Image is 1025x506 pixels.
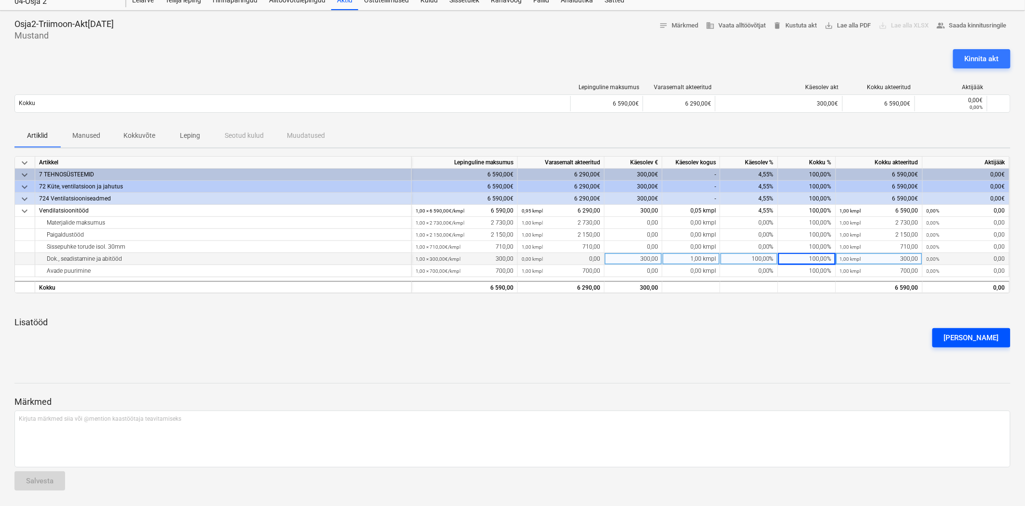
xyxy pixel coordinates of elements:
[19,169,30,181] span: keyboard_arrow_down
[412,193,518,205] div: 6 590,00€
[923,169,1010,181] div: 0,00€
[518,157,605,169] div: Varasemalt akteeritud
[927,205,1005,217] div: 0,00
[14,396,1011,408] p: Märkmed
[605,281,662,293] div: 300,00
[720,181,778,193] div: 4,55%
[570,96,643,111] div: 6 590,00€
[19,193,30,205] span: keyboard_arrow_down
[39,169,407,181] div: 7 TEHNOSÜSTEEMID
[773,21,782,30] span: delete
[19,181,30,193] span: keyboard_arrow_down
[416,244,460,250] small: 1,00 × 710,00€ / kmpl
[605,217,662,229] div: 0,00
[840,205,918,217] div: 6 590,00
[662,265,720,277] div: 0,00 kmpl
[720,217,778,229] div: 0,00%
[647,84,712,91] div: Varasemalt akteeritud
[416,208,464,213] small: 1,00 × 6 590,00€ / kmpl
[14,18,114,30] p: Osja2-Triimoon-Akt[DATE]
[605,169,662,181] div: 300,00€
[412,157,518,169] div: Lepinguline maksumus
[927,244,940,250] small: 0,00%
[522,229,600,241] div: 2 150,00
[706,20,766,31] span: Vaata alltöövõtjat
[970,105,983,110] small: 0,00%
[416,232,464,238] small: 1,00 × 2 150,00€ / kmpl
[35,157,412,169] div: Artikkel
[840,217,918,229] div: 2 730,00
[522,282,600,294] div: 6 290,00
[773,20,817,31] span: Kustuta akt
[655,18,702,33] button: Märkmed
[821,18,875,33] button: Lae alla PDF
[720,205,778,217] div: 4,55%
[522,205,600,217] div: 6 290,00
[416,217,513,229] div: 2 730,00
[522,256,543,262] small: 0,00 kmpl
[937,21,945,30] span: people_alt
[965,53,999,65] div: Kinnita akt
[977,460,1025,506] iframe: Chat Widget
[522,244,543,250] small: 1,00 kmpl
[720,253,778,265] div: 100,00%
[923,193,1010,205] div: 0,00€
[518,181,605,193] div: 6 290,00€
[836,169,923,181] div: 6 590,00€
[39,193,407,205] div: 724 Ventilatsiooniseadmed
[412,181,518,193] div: 6 590,00€
[720,241,778,253] div: 0,00%
[778,157,836,169] div: Kokku %
[416,256,460,262] small: 1,00 × 300,00€ / kmpl
[778,193,836,205] div: 100,00%
[26,131,49,141] p: Artiklid
[662,181,720,193] div: -
[919,84,984,91] div: Aktijääk
[416,205,513,217] div: 6 590,00
[412,169,518,181] div: 6 590,00€
[927,268,940,274] small: 0,00%
[605,265,662,277] div: 0,00
[522,208,543,213] small: 0,95 kmpl
[659,20,698,31] span: Märkmed
[416,268,460,274] small: 1,00 × 700,00€ / kmpl
[944,332,999,344] div: [PERSON_NAME]
[927,232,940,238] small: 0,00%
[937,20,1007,31] span: Saada kinnitusringile
[778,241,836,253] div: 100,00%
[720,229,778,241] div: 0,00%
[840,253,918,265] div: 300,00
[39,229,407,241] div: Paigaldustööd
[927,241,1005,253] div: 0,00
[720,193,778,205] div: 4,55%
[720,169,778,181] div: 4,55%
[14,317,1011,328] p: Lisatööd
[123,131,155,141] p: Kokkuvõte
[39,217,407,229] div: Materjalide maksumus
[927,256,940,262] small: 0,00%
[719,84,839,91] div: Käesolev akt
[19,157,30,169] span: keyboard_arrow_down
[662,193,720,205] div: -
[605,157,662,169] div: Käesolev €
[605,205,662,217] div: 300,00
[662,241,720,253] div: 0,00 kmpl
[605,241,662,253] div: 0,00
[19,205,30,217] span: keyboard_arrow_down
[933,18,1011,33] button: Saada kinnitusringile
[522,253,600,265] div: 0,00
[778,253,836,265] div: 100,00%
[605,253,662,265] div: 300,00
[836,281,923,293] div: 6 590,00
[927,265,1005,277] div: 0,00
[840,265,918,277] div: 700,00
[522,232,543,238] small: 1,00 kmpl
[72,131,100,141] p: Manused
[840,208,861,213] small: 1,00 kmpl
[769,18,821,33] button: Kustuta akt
[847,84,911,91] div: Kokku akteeritud
[39,181,407,193] div: 72 Küte, ventilatsioon ja jahutus
[575,84,639,91] div: Lepinguline maksumus
[643,96,715,111] div: 6 290,00€
[927,220,940,226] small: 0,00%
